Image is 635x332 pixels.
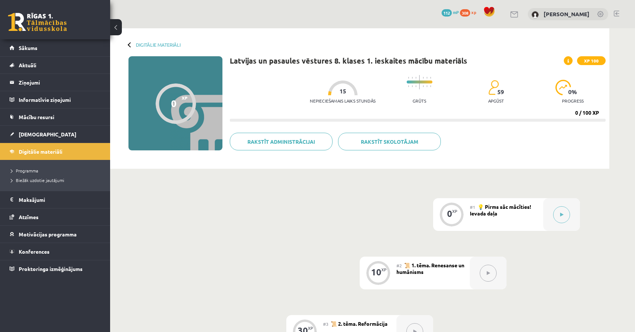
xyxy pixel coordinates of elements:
span: Aktuāli [19,62,36,68]
span: #2 [396,263,402,268]
img: icon-progress-161ccf0a02000e728c5f80fcf4c31c7af3da0e1684b2b1d7c360e028c24a22f1.svg [555,80,571,95]
a: Digitālie materiāli [10,143,101,160]
a: 308 xp [460,9,480,15]
div: 0 [447,210,452,217]
a: Rakstīt skolotājam [338,133,441,150]
a: Rakstīt administrācijai [230,133,333,150]
a: Maksājumi [10,191,101,208]
p: apgūst [488,98,504,103]
a: Programma [11,167,103,174]
p: Grūts [413,98,426,103]
a: Digitālie materiāli [136,42,181,47]
div: XP [452,209,457,213]
img: icon-short-line-57e1e144782c952c97e751825c79c345078a6d821885a25fce030b3d8c18986b.svg [423,77,424,79]
legend: Ziņojumi [19,74,101,91]
span: 112 [442,9,452,17]
span: XP [182,95,188,100]
a: Aktuāli [10,57,101,74]
img: icon-short-line-57e1e144782c952c97e751825c79c345078a6d821885a25fce030b3d8c18986b.svg [408,77,409,79]
img: icon-short-line-57e1e144782c952c97e751825c79c345078a6d821885a25fce030b3d8c18986b.svg [408,85,409,87]
img: icon-short-line-57e1e144782c952c97e751825c79c345078a6d821885a25fce030b3d8c18986b.svg [423,85,424,87]
a: Proktoringa izmēģinājums [10,260,101,277]
span: 💡 Pirms sāc mācīties! Ievada daļa [470,203,531,217]
img: icon-long-line-d9ea69661e0d244f92f715978eff75569469978d946b2353a9bb055b3ed8787d.svg [419,75,420,89]
img: students-c634bb4e5e11cddfef0936a35e636f08e4e9abd3cc4e673bd6f9a4125e45ecb1.svg [488,80,499,95]
span: 308 [460,9,470,17]
span: Motivācijas programma [19,231,77,238]
span: Atzīmes [19,214,39,220]
div: 0 [171,98,177,109]
a: Rīgas 1. Tālmācības vidusskola [8,13,67,31]
a: [DEMOGRAPHIC_DATA] [10,126,101,143]
span: 📜 1. tēma. Renesanse un humānisms [396,262,464,275]
a: Mācību resursi [10,108,101,125]
span: 59 [497,89,504,95]
img: icon-short-line-57e1e144782c952c97e751825c79c345078a6d821885a25fce030b3d8c18986b.svg [412,85,413,87]
div: XP [308,326,313,330]
span: Mācību resursi [19,114,54,120]
div: 10 [371,269,381,275]
span: Proktoringa izmēģinājums [19,265,83,272]
span: 📜 2. tēma. Reformācija [331,320,388,327]
span: XP 100 [577,56,606,65]
img: icon-short-line-57e1e144782c952c97e751825c79c345078a6d821885a25fce030b3d8c18986b.svg [412,77,413,79]
a: Informatīvie ziņojumi [10,91,101,108]
span: #3 [323,321,329,327]
a: Konferences [10,243,101,260]
span: [DEMOGRAPHIC_DATA] [19,131,76,138]
span: 15 [340,88,346,94]
p: Nepieciešamais laiks stundās [310,98,375,103]
img: Alise Dilevka [531,11,539,18]
img: icon-short-line-57e1e144782c952c97e751825c79c345078a6d821885a25fce030b3d8c18986b.svg [430,85,431,87]
a: Biežāk uzdotie jautājumi [11,177,103,183]
a: Motivācijas programma [10,226,101,243]
div: XP [381,268,387,272]
span: Konferences [19,248,50,255]
a: 112 mP [442,9,459,15]
span: Digitālie materiāli [19,148,62,155]
span: mP [453,9,459,15]
span: Sākums [19,44,37,51]
a: Atzīmes [10,208,101,225]
a: [PERSON_NAME] [544,10,589,18]
span: Biežāk uzdotie jautājumi [11,177,64,183]
img: icon-short-line-57e1e144782c952c97e751825c79c345078a6d821885a25fce030b3d8c18986b.svg [430,77,431,79]
span: xp [471,9,476,15]
legend: Informatīvie ziņojumi [19,91,101,108]
a: Ziņojumi [10,74,101,91]
a: Sākums [10,39,101,56]
p: progress [562,98,584,103]
h1: Latvijas un pasaules vēstures 8. klases 1. ieskaites mācību materiāls [230,56,467,65]
legend: Maksājumi [19,191,101,208]
span: #1 [470,204,475,210]
span: 0 % [568,89,577,95]
span: Programma [11,168,38,174]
